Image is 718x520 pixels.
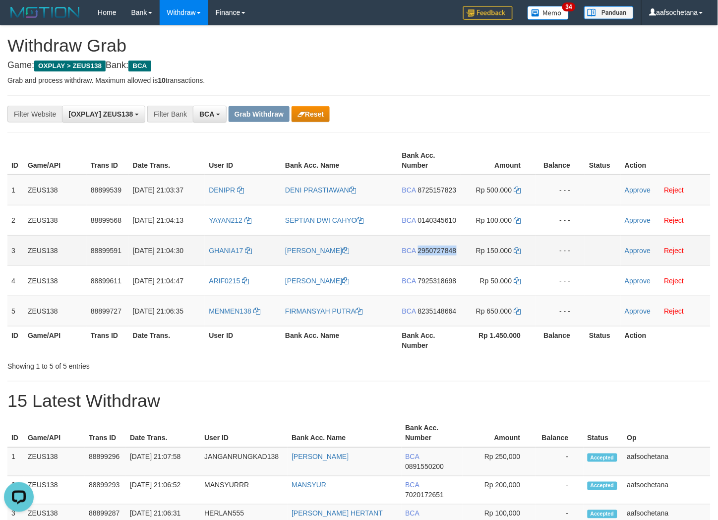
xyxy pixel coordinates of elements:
a: SEPTIAN DWI CAHYO [285,216,364,224]
span: Rp 500.000 [476,186,512,194]
span: BCA [406,453,419,461]
td: MANSYURRR [200,476,288,505]
td: ZEUS138 [24,205,87,235]
a: MANSYUR [292,481,326,489]
td: 1 [7,175,24,205]
td: 1 [7,448,24,476]
th: Date Trans. [129,146,205,175]
span: Accepted [588,510,617,519]
th: ID [7,419,24,448]
th: Bank Acc. Number [398,326,461,354]
a: [PERSON_NAME] HERTANT [292,510,383,518]
h1: 15 Latest Withdraw [7,391,711,411]
th: ID [7,146,24,175]
span: [DATE] 21:04:30 [133,247,183,255]
span: BCA [402,277,416,285]
span: 88899611 [91,277,121,285]
a: Approve [625,307,651,315]
td: ZEUS138 [24,235,87,265]
th: ID [7,326,24,354]
td: - - - [536,296,585,326]
td: 4 [7,265,24,296]
th: User ID [205,326,281,354]
td: 88899296 [85,448,126,476]
td: JANGANRUNGKAD138 [200,448,288,476]
td: ZEUS138 [24,175,87,205]
a: Reject [664,307,684,315]
span: 88899727 [91,307,121,315]
td: 3 [7,235,24,265]
p: Grab and process withdraw. Maximum allowed is transactions. [7,75,711,85]
th: Game/API [24,419,85,448]
td: - [536,476,584,505]
span: BCA [199,110,214,118]
span: GHANIA17 [209,247,243,255]
button: Reset [292,106,330,122]
span: OXPLAY > ZEUS138 [34,61,106,71]
h4: Game: Bank: [7,61,711,70]
td: Rp 200,000 [463,476,536,505]
h1: Withdraw Grab [7,36,711,56]
a: Approve [625,216,651,224]
span: DENIPR [209,186,235,194]
th: Date Trans. [129,326,205,354]
span: Rp 150.000 [476,247,512,255]
span: Accepted [588,454,617,462]
th: Trans ID [87,146,129,175]
th: Date Trans. [126,419,200,448]
th: Status [584,419,623,448]
td: ZEUS138 [24,476,85,505]
a: FIRMANSYAH PUTRA [285,307,362,315]
span: [DATE] 21:04:13 [133,216,183,224]
span: YAYAN212 [209,216,242,224]
td: Rp 250,000 [463,448,536,476]
span: 88899568 [91,216,121,224]
td: 2 [7,476,24,505]
th: Amount [461,146,536,175]
th: Bank Acc. Number [402,419,463,448]
button: Grab Withdraw [229,106,290,122]
button: BCA [193,106,227,123]
span: BCA [402,186,416,194]
span: BCA [402,307,416,315]
img: panduan.png [584,6,634,19]
td: - [536,448,584,476]
span: BCA [402,216,416,224]
span: Copy 2950727848 to clipboard [418,247,457,255]
img: Button%20Memo.svg [528,6,569,20]
th: Game/API [24,146,87,175]
span: Rp 100.000 [476,216,512,224]
td: ZEUS138 [24,448,85,476]
th: Op [623,419,711,448]
th: Bank Acc. Name [281,326,398,354]
a: Approve [625,186,651,194]
span: MENMEN138 [209,307,251,315]
th: Action [621,326,711,354]
a: Reject [664,186,684,194]
td: - - - [536,175,585,205]
th: User ID [200,419,288,448]
th: Status [585,146,621,175]
a: [PERSON_NAME] [285,247,349,255]
th: Bank Acc. Number [398,146,461,175]
a: DENIPR [209,186,244,194]
span: ARIF0215 [209,277,240,285]
td: [DATE] 21:06:52 [126,476,200,505]
span: [OXPLAY] ZEUS138 [68,110,133,118]
span: BCA [128,61,151,71]
span: [DATE] 21:04:47 [133,277,183,285]
button: Open LiveChat chat widget [4,4,34,34]
span: [DATE] 21:06:35 [133,307,183,315]
th: Status [585,326,621,354]
a: ARIF0215 [209,277,249,285]
span: BCA [406,510,419,518]
span: BCA [402,247,416,255]
a: Copy 650000 to clipboard [514,307,521,315]
td: 88899293 [85,476,126,505]
span: Copy 0140345610 to clipboard [418,216,457,224]
strong: 10 [158,76,166,84]
span: BCA [406,481,419,489]
div: Filter Website [7,106,62,123]
a: Approve [625,247,651,255]
th: Balance [536,146,585,175]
